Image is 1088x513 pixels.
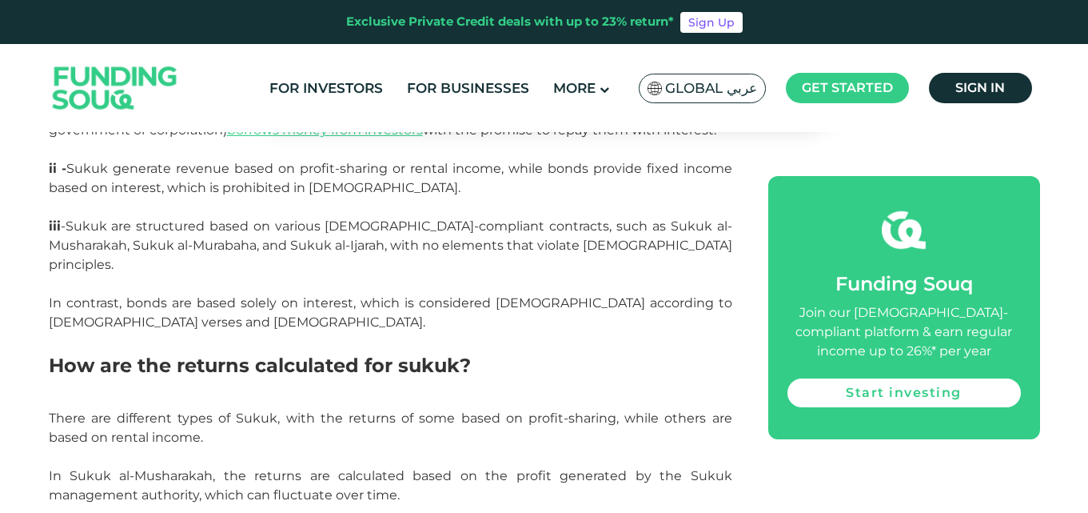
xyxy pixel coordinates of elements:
[955,80,1005,95] span: Sign in
[49,161,67,176] strong: ii -
[49,218,61,234] strong: iii
[49,84,732,138] span: Sukuk represent the ownership of the holder in underlying assets or projects, in compliance with ...
[553,80,596,96] span: More
[49,354,471,377] span: How are the returns calculated for sukuk?
[648,82,662,95] img: SA Flag
[49,218,732,330] span: -Sukuk are structured based on various [DEMOGRAPHIC_DATA]-compliant contracts, such as Sukuk al-M...
[835,272,973,295] span: Funding Souq
[265,75,387,102] a: For Investors
[665,79,757,98] span: Global عربي
[403,75,533,102] a: For Businesses
[37,48,193,129] img: Logo
[49,411,732,503] span: There are different types of Sukuk, with the returns of some based on profit-sharing, while other...
[882,208,926,252] img: fsicon
[802,80,893,95] span: Get started
[346,13,674,31] div: Exclusive Private Credit deals with up to 23% return*
[680,12,743,33] a: Sign Up
[787,303,1021,361] div: Join our [DEMOGRAPHIC_DATA]-compliant platform & earn regular income up to 26%* per year
[929,73,1032,103] a: Sign in
[49,161,732,195] span: Sukuk generate revenue based on profit-sharing or rental income, while bonds provide fixed income...
[227,122,423,138] a: borrows money from investors
[787,379,1021,407] a: Start investing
